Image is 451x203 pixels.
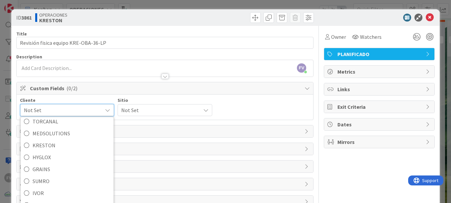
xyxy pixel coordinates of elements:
[33,116,110,126] span: TORCANAL
[24,105,99,115] span: Not Set
[30,145,301,153] span: Tasks
[33,176,110,186] span: SUMRO
[16,54,42,60] span: Description
[21,175,114,187] a: SUMRO
[33,164,110,174] span: GRAINS
[21,139,114,151] a: KRESTON
[21,151,114,163] a: HYGLOX
[33,128,110,138] span: MEDSOLUTIONS
[21,187,114,199] a: IVOR
[337,50,422,58] span: PLANIFICADO
[337,120,422,128] span: Dates
[21,14,32,21] b: 3861
[331,33,346,41] span: Owner
[337,68,422,76] span: Metrics
[360,33,382,41] span: Watchers
[39,12,67,18] span: OPERACIONES
[118,98,212,102] div: Sitio
[337,85,422,93] span: Links
[66,85,77,92] span: ( 0/2 )
[33,152,110,162] span: HYGLOX
[20,98,114,102] div: Cliente
[337,138,422,146] span: Mirrors
[16,31,27,37] label: Title
[30,163,301,170] span: Comments
[39,18,67,23] b: KRESTON
[21,163,114,175] a: GRAINS
[21,127,114,139] a: MEDSOLUTIONS
[16,14,32,22] span: ID
[30,127,301,135] span: Block
[16,37,314,49] input: type card name here...
[30,84,301,92] span: Custom Fields
[14,1,30,9] span: Support
[30,180,301,188] span: Attachments
[33,140,110,150] span: KRESTON
[21,115,114,127] a: TORCANAL
[297,63,306,73] span: FV
[33,188,110,198] span: IVOR
[121,105,197,115] span: Not Set
[337,103,422,111] span: Exit Criteria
